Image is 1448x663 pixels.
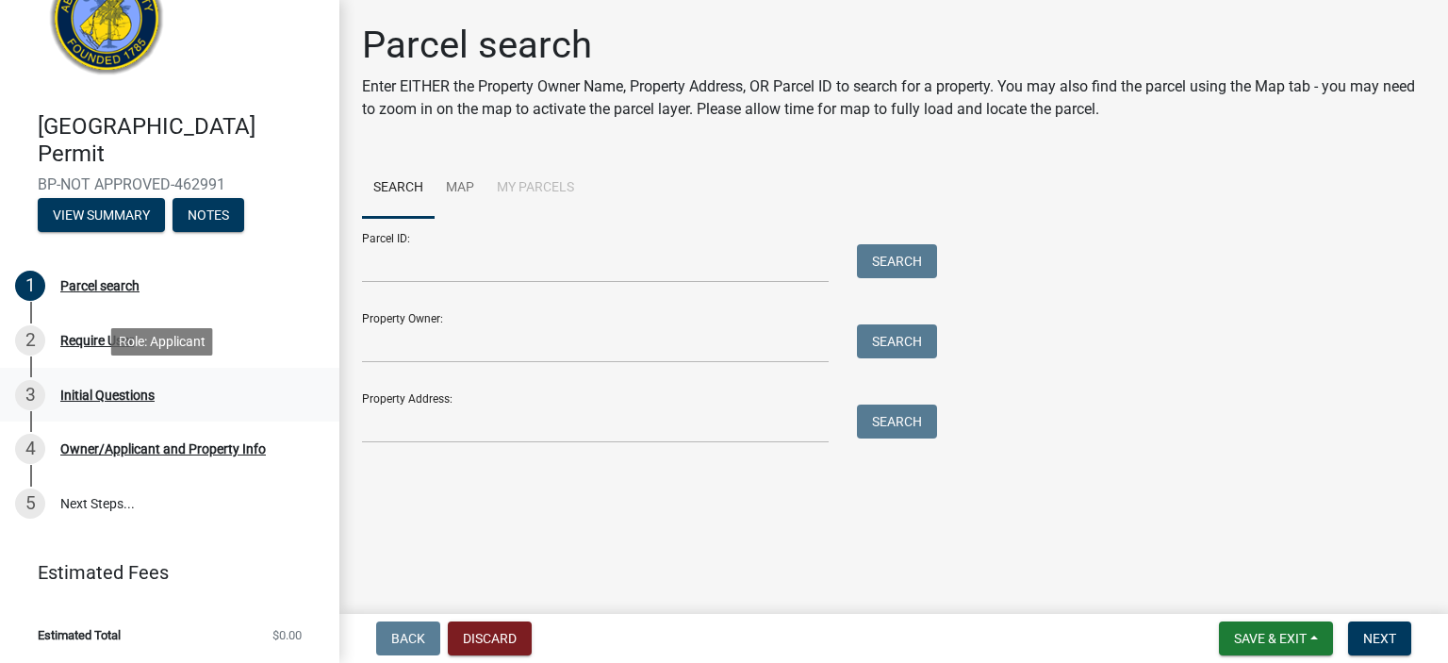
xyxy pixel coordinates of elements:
span: Estimated Total [38,629,121,641]
wm-modal-confirm: Notes [173,208,244,224]
span: Save & Exit [1234,631,1307,646]
button: Search [857,244,937,278]
a: Map [435,158,485,219]
div: Parcel search [60,279,140,292]
h4: [GEOGRAPHIC_DATA] Permit [38,113,324,168]
p: Enter EITHER the Property Owner Name, Property Address, OR Parcel ID to search for a property. Yo... [362,75,1425,121]
div: 3 [15,380,45,410]
a: Estimated Fees [15,554,309,591]
button: View Summary [38,198,165,232]
div: 4 [15,434,45,464]
div: 2 [15,325,45,356]
button: Notes [173,198,244,232]
wm-modal-confirm: Summary [38,208,165,224]
div: Role: Applicant [111,328,213,356]
span: Next [1363,631,1396,646]
h1: Parcel search [362,23,1425,68]
button: Back [376,622,440,655]
span: $0.00 [272,629,302,641]
div: Owner/Applicant and Property Info [60,442,266,456]
button: Discard [448,622,532,655]
div: 5 [15,489,45,519]
button: Search [857,405,937,439]
a: Search [362,158,435,219]
span: Back [391,631,425,646]
button: Save & Exit [1219,622,1333,655]
div: 1 [15,271,45,301]
div: Require User [60,334,134,347]
div: Initial Questions [60,389,155,402]
button: Search [857,324,937,358]
span: BP-NOT APPROVED-462991 [38,175,302,193]
button: Next [1348,622,1411,655]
